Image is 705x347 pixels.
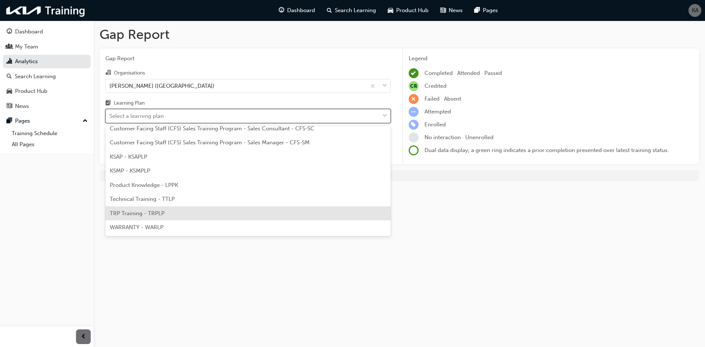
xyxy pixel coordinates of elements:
[15,28,43,36] div: Dashboard
[321,3,382,18] a: search-iconSearch Learning
[110,153,147,160] span: KSAP - KSAPLP
[105,100,111,107] span: learningplan-icon
[409,94,419,104] span: learningRecordVerb_FAIL-icon
[273,3,321,18] a: guage-iconDashboard
[424,121,446,128] span: Enrolled
[409,133,419,142] span: learningRecordVerb_NONE-icon
[109,82,214,90] div: [PERSON_NAME] ([GEOGRAPHIC_DATA])
[9,139,91,150] a: All Pages
[7,73,12,80] span: search-icon
[688,4,701,17] button: KA
[3,24,91,114] button: DashboardMy TeamAnalyticsSearch LearningProduct HubNews
[7,103,12,110] span: news-icon
[409,120,419,130] span: learningRecordVerb_ENROLL-icon
[3,55,91,68] a: Analytics
[110,224,163,231] span: WARRANTY - WARLP
[440,6,446,15] span: news-icon
[3,25,91,39] a: Dashboard
[3,114,91,128] button: Pages
[469,3,504,18] a: pages-iconPages
[434,3,469,18] a: news-iconNews
[409,81,419,91] span: null-icon
[382,3,434,18] a: car-iconProduct Hub
[279,6,284,15] span: guage-icon
[287,6,315,15] span: Dashboard
[474,6,480,15] span: pages-icon
[409,68,419,78] span: learningRecordVerb_COMPLETE-icon
[7,44,12,50] span: people-icon
[114,69,145,77] div: Organisations
[3,84,91,98] a: Product Hub
[110,196,175,202] span: Technical Training - TTLP
[4,3,88,18] img: kia-training
[15,72,56,81] div: Search Learning
[424,70,502,76] span: Completed · Attended · Passed
[3,70,91,83] a: Search Learning
[15,87,47,95] div: Product Hub
[382,111,387,121] span: down-icon
[7,118,12,124] span: pages-icon
[110,167,150,174] span: KSMP - KSMPLP
[105,70,111,76] span: organisation-icon
[424,134,493,141] span: No interaction · Unenrolled
[7,88,12,95] span: car-icon
[15,43,38,51] div: My Team
[409,54,694,63] div: Legend
[15,117,30,125] div: Pages
[100,26,699,43] h1: Gap Report
[7,29,12,35] span: guage-icon
[388,6,393,15] span: car-icon
[335,6,376,15] span: Search Learning
[15,102,29,111] div: News
[327,6,332,15] span: search-icon
[3,40,91,54] a: My Team
[110,210,164,217] span: TRP Training - TRPLP
[7,58,12,65] span: chart-icon
[110,139,310,146] span: Customer Facing Staff (CFS) Sales Training Program - Sales Manager - CFS-SM
[424,108,451,115] span: Attempted
[424,95,461,102] span: Failed · Absent
[105,54,391,63] span: Gap Report
[424,83,446,89] span: Credited
[81,332,86,341] span: prev-icon
[692,6,698,15] span: KA
[382,81,387,91] span: down-icon
[9,128,91,139] a: Training Schedule
[110,182,178,188] span: Product Knowledge - LPPK
[3,100,91,113] a: News
[83,116,88,126] span: up-icon
[449,6,463,15] span: News
[409,107,419,117] span: learningRecordVerb_ATTEMPT-icon
[396,6,429,15] span: Product Hub
[424,147,669,153] span: Dual data display; a green ring indicates a prior completion presented over latest training status.
[483,6,498,15] span: Pages
[109,112,164,120] div: Select a learning plan
[114,100,145,107] div: Learning Plan
[110,125,314,132] span: Customer Facing Staff (CFS) Sales Training Program - Sales Consultant - CFS-SC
